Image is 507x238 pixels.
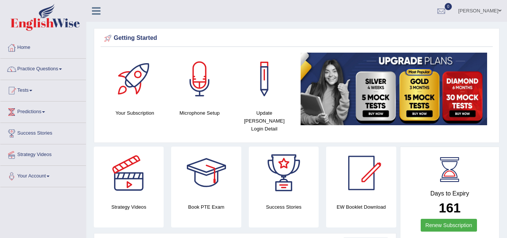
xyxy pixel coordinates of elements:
[94,203,164,211] h4: Strategy Videos
[0,80,86,99] a: Tests
[171,203,241,211] h4: Book PTE Exam
[421,219,477,232] a: Renew Subscription
[301,53,487,125] img: small5.jpg
[0,123,86,142] a: Success Stories
[0,37,86,56] a: Home
[0,59,86,77] a: Practice Questions
[409,190,491,197] h4: Days to Expiry
[0,144,86,163] a: Strategy Videos
[249,203,319,211] h4: Success Stories
[0,102,86,120] a: Predictions
[326,203,396,211] h4: EW Booklet Download
[445,3,452,10] span: 0
[236,109,293,133] h4: Update [PERSON_NAME] Login Detail
[171,109,229,117] h4: Microphone Setup
[439,200,460,215] b: 161
[106,109,164,117] h4: Your Subscription
[102,33,491,44] div: Getting Started
[0,166,86,185] a: Your Account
